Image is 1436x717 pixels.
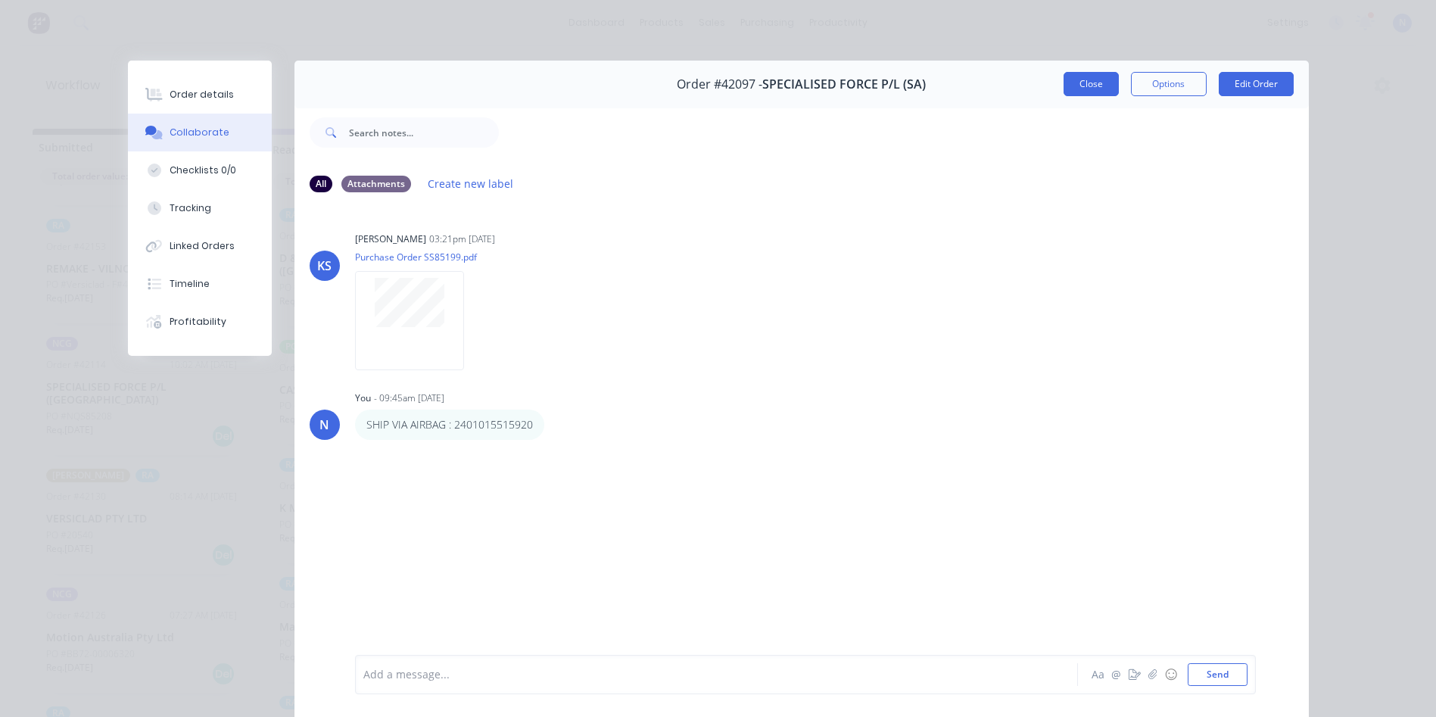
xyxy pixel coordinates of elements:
[170,277,210,291] div: Timeline
[128,303,272,341] button: Profitability
[1219,72,1294,96] button: Edit Order
[355,232,426,246] div: [PERSON_NAME]
[170,164,236,177] div: Checklists 0/0
[1107,666,1126,684] button: @
[170,88,234,101] div: Order details
[128,227,272,265] button: Linked Orders
[170,126,229,139] div: Collaborate
[366,417,533,432] p: SHIP VIA AIRBAG : 2401015515920
[374,391,444,405] div: - 09:45am [DATE]
[762,77,926,92] span: SPECIALISED FORCE P/L (SA)
[1064,72,1119,96] button: Close
[128,265,272,303] button: Timeline
[420,173,522,194] button: Create new label
[677,77,762,92] span: Order #42097 -
[1131,72,1207,96] button: Options
[429,232,495,246] div: 03:21pm [DATE]
[1162,666,1180,684] button: ☺
[128,114,272,151] button: Collaborate
[310,176,332,192] div: All
[170,239,235,253] div: Linked Orders
[349,117,499,148] input: Search notes...
[1089,666,1107,684] button: Aa
[355,391,371,405] div: You
[170,201,211,215] div: Tracking
[128,151,272,189] button: Checklists 0/0
[128,189,272,227] button: Tracking
[341,176,411,192] div: Attachments
[170,315,226,329] div: Profitability
[128,76,272,114] button: Order details
[319,416,329,434] div: N
[1188,663,1248,686] button: Send
[355,251,479,263] p: Purchase Order SS85199.pdf
[317,257,332,275] div: KS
